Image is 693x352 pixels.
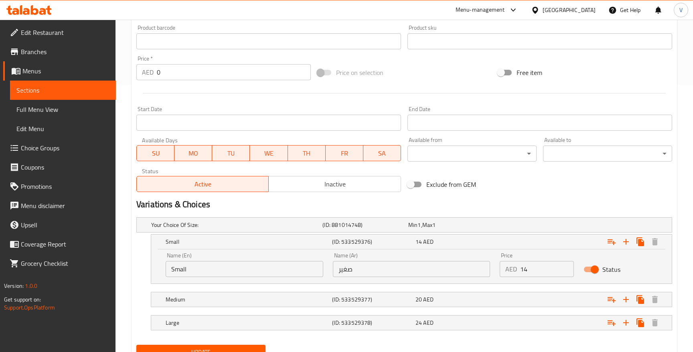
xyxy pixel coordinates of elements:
h5: (ID: 533529377) [332,295,412,303]
button: WE [250,145,288,161]
a: Support.OpsPlatform [4,302,55,313]
span: Active [140,178,265,190]
span: WE [253,148,284,159]
span: 1 [417,220,421,230]
span: 24 [415,318,422,328]
button: Delete Medium [648,292,662,307]
div: ​ [407,146,537,162]
h2: Variations & Choices [136,198,672,210]
a: Promotions [3,177,116,196]
button: SU [136,145,174,161]
button: Add new choice [619,235,633,249]
div: Menu-management [456,5,505,15]
span: FR [329,148,360,159]
button: Inactive [268,176,401,192]
button: MO [174,145,212,161]
p: AED [142,67,154,77]
span: Upsell [21,220,109,230]
h5: (ID: 533529378) [332,319,412,327]
button: FR [326,145,363,161]
button: Delete Large [648,316,662,330]
span: Grocery Checklist [21,259,109,268]
div: Expand [151,235,672,249]
a: Edit Menu [10,119,116,138]
a: Coupons [3,158,116,177]
span: Status [602,265,620,274]
button: Clone new choice [633,292,648,307]
button: Add new choice [619,316,633,330]
span: Menus [22,66,109,76]
a: Coverage Report [3,235,116,254]
span: Get support on: [4,294,41,305]
span: Coverage Report [21,239,109,249]
p: AED [505,264,517,274]
span: 20 [415,294,422,305]
span: TU [215,148,247,159]
button: Clone new choice [633,235,648,249]
a: Menus [3,61,116,81]
div: [GEOGRAPHIC_DATA] [543,6,596,14]
span: Version: [4,281,24,291]
div: , [408,221,491,229]
span: SA [367,148,398,159]
button: Clone new choice [633,316,648,330]
a: Full Menu View [10,100,116,119]
a: Grocery Checklist [3,254,116,273]
a: Edit Restaurant [3,23,116,42]
button: Add choice group [604,235,619,249]
button: Add choice group [604,292,619,307]
span: MO [178,148,209,159]
input: Please enter product sku [407,33,672,49]
div: Expand [151,292,672,307]
span: Branches [21,47,109,57]
span: AED [423,318,433,328]
span: 1 [432,220,436,230]
h5: Your Choice Of Size: [151,221,319,229]
a: Upsell [3,215,116,235]
span: 14 [415,237,422,247]
button: Add choice group [604,316,619,330]
span: Edit Restaurant [21,28,109,37]
button: Delete Small [648,235,662,249]
div: ​ [543,146,672,162]
span: SU [140,148,171,159]
span: Max [422,220,432,230]
input: Enter name En [166,261,323,277]
span: Promotions [21,182,109,191]
span: Price on selection [336,68,383,77]
h5: Small [166,238,329,246]
a: Choice Groups [3,138,116,158]
h5: (ID: 881014748) [322,221,405,229]
span: V [679,6,683,14]
button: Active [136,176,269,192]
button: Add new choice [619,292,633,307]
input: Please enter price [520,261,573,277]
a: Sections [10,81,116,100]
span: AED [423,294,433,305]
span: Menu disclaimer [21,201,109,210]
span: Min [408,220,417,230]
span: Choice Groups [21,143,109,153]
span: Sections [16,85,109,95]
div: Expand [137,218,672,232]
span: AED [423,237,433,247]
button: SA [363,145,401,161]
span: Full Menu View [16,105,109,114]
h5: Large [166,319,329,327]
span: 1.0.0 [25,281,37,291]
input: Please enter product barcode [136,33,401,49]
div: Expand [151,316,672,330]
input: Enter name Ar [333,261,490,277]
span: Inactive [272,178,397,190]
a: Menu disclaimer [3,196,116,215]
a: Branches [3,42,116,61]
h5: Medium [166,295,329,303]
button: TH [288,145,326,161]
span: Edit Menu [16,124,109,134]
span: Exclude from GEM [426,180,476,189]
h5: (ID: 533529376) [332,238,412,246]
input: Please enter price [157,64,311,80]
button: TU [212,145,250,161]
span: Coupons [21,162,109,172]
span: TH [291,148,322,159]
